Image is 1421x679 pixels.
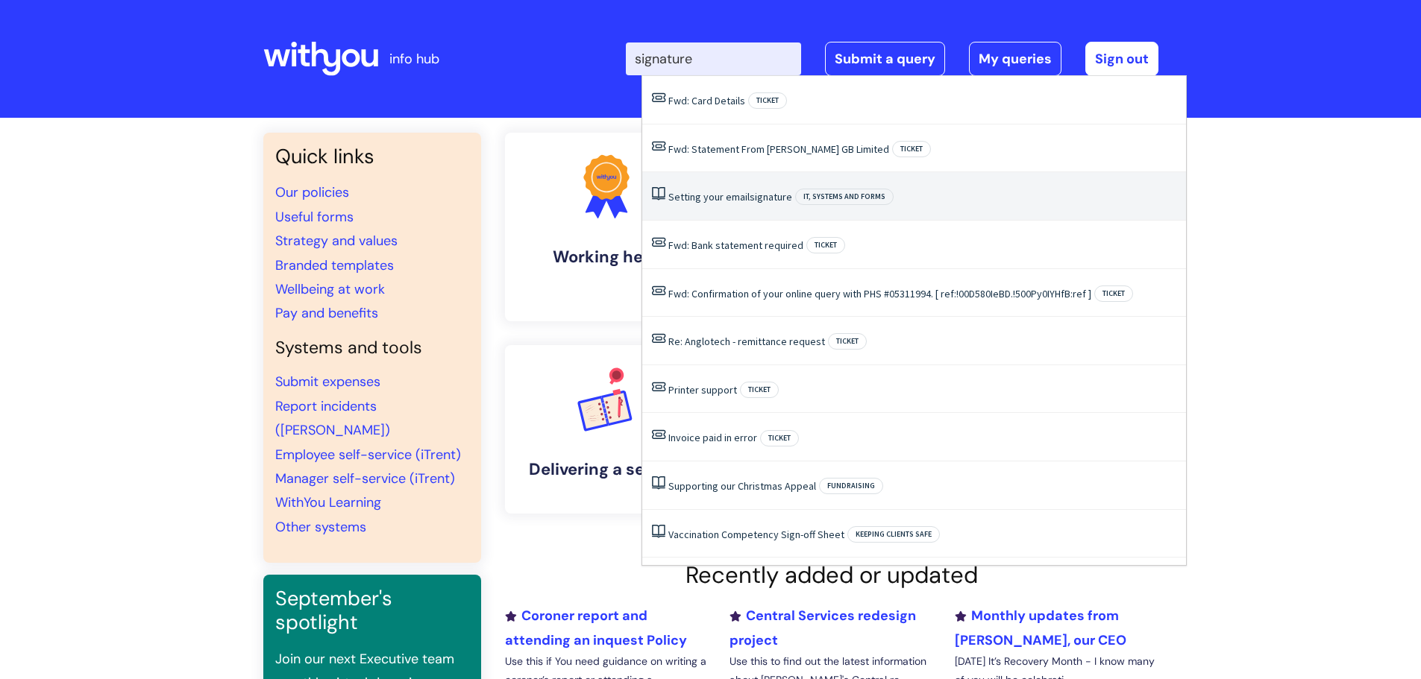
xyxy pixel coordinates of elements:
span: Ticket [806,237,845,253]
a: Printer support [668,383,737,397]
div: | - [626,42,1158,76]
a: Fwd: Confirmation of your online query with PHS #05311994. [ ref:!00D580IeBD.!500Py0IYHfB:ref ] [668,287,1091,300]
a: Re: Anglotech - remittance request [668,335,825,348]
a: Fwd: Statement From [PERSON_NAME] GB Limited [668,142,889,156]
a: Fwd: Card Details [668,94,745,107]
span: Ticket [1094,285,1133,302]
a: Submit a query [825,42,945,76]
a: WithYou Learning [275,493,381,511]
a: Sign out [1085,42,1158,76]
a: Report incidents ([PERSON_NAME]) [275,397,390,439]
span: signature [750,190,792,203]
h2: Recently added or updated [505,561,1158,589]
a: Pay and benefits [275,304,378,322]
span: Ticket [828,333,867,350]
h3: Quick links [275,145,469,168]
span: Fundraising [819,478,883,494]
a: Delivering a service [505,345,708,514]
h3: September's spotlight [275,587,469,635]
a: Wellbeing at work [275,280,385,298]
a: Monthly updates from [PERSON_NAME], our CEO [955,607,1126,648]
p: info hub [389,47,439,71]
span: Keeping clients safe [847,526,940,543]
a: Strategy and values [275,232,398,250]
a: Setting your emailsignature [668,190,792,203]
a: Employee self-service (iTrent) [275,446,461,464]
h4: Working here [517,247,696,267]
a: Submit expenses [275,373,380,391]
a: Vaccination Competency Sign-off Sheet [668,528,844,541]
a: Invoice paid in error [668,431,757,444]
a: Working here [505,133,708,321]
a: Central Services redesign project [730,607,916,648]
a: Manager self-service (iTrent) [275,470,455,487]
a: Coroner report and attending an inquest Policy [505,607,687,648]
a: Our policies [275,183,349,201]
span: Ticket [748,92,787,109]
h4: Delivering a service [517,460,696,479]
input: Search [626,42,801,75]
span: Ticket [760,430,799,446]
a: My queries [969,42,1061,76]
a: Fwd: Bank statement required [668,239,803,252]
span: IT, systems and forms [795,189,894,205]
h4: Systems and tools [275,338,469,359]
a: Other systems [275,518,366,536]
a: Branded templates [275,256,394,274]
a: Supporting our Christmas Appeal [668,479,816,493]
a: Useful forms [275,208,354,226]
span: Ticket [892,141,931,157]
span: Ticket [740,382,779,398]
